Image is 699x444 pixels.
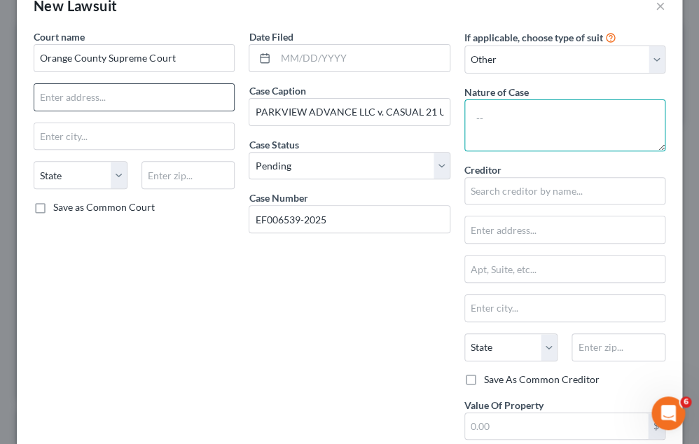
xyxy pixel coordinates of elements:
b: static [102,123,132,134]
span: Court name [34,31,85,43]
label: Save As Common Creditor [484,373,600,387]
div: automatically adjust based on your input, showing or hiding fields to streamline the process. dis... [22,143,219,226]
label: Nature of Case [464,85,529,99]
label: Save as Common Court [53,200,155,214]
input: # [249,206,449,233]
input: Enter address... [465,216,665,243]
button: Upload attachment [67,336,78,347]
input: Enter city... [34,123,234,150]
input: MM/DD/YYYY [275,45,449,71]
input: Search court by name... [34,44,235,72]
img: Profile image for Kelly [40,8,62,30]
span: Creditor [464,164,501,176]
button: Gif picker [44,336,55,347]
label: Date Filed [249,29,293,44]
input: Enter zip... [141,161,235,189]
h1: [PERSON_NAME] [68,7,159,18]
div: $ [648,413,665,440]
input: Search creditor by name... [464,177,665,205]
span: 6 [680,396,691,408]
input: -- [249,99,449,125]
button: Emoji picker [22,337,33,348]
label: Case Number [249,190,307,205]
button: Home [244,6,271,32]
b: dynamic [46,123,92,134]
button: go back [9,6,36,32]
label: Case Caption [249,83,305,98]
div: Kelly says… [11,45,269,381]
input: 0.00 [465,413,648,440]
iframe: Intercom live chat [651,396,685,430]
div: Our team is actively working to re-integrate dynamic functionality and expects to have it restore... [22,232,219,342]
b: Important Update: Form Changes in Progress [22,54,207,79]
textarea: Message… [12,307,268,331]
input: Enter city... [465,295,665,321]
input: Apt, Suite, etc... [465,256,665,282]
input: Enter address... [34,84,234,111]
p: Active over [DATE] [68,18,153,32]
b: Static forms [22,184,212,209]
label: Value Of Property [464,398,544,412]
b: Dynamic forms [22,157,105,168]
div: Due to a major app update, some forms have temporarily changed from to . [22,53,219,136]
span: Case Status [249,139,298,151]
div: Important Update: Form Changes in ProgressDue to a major app update, some forms have temporarily ... [11,45,230,350]
label: If applicable, choose type of suit [464,30,603,45]
input: Enter zip... [572,333,665,361]
button: Send a message… [240,331,263,354]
